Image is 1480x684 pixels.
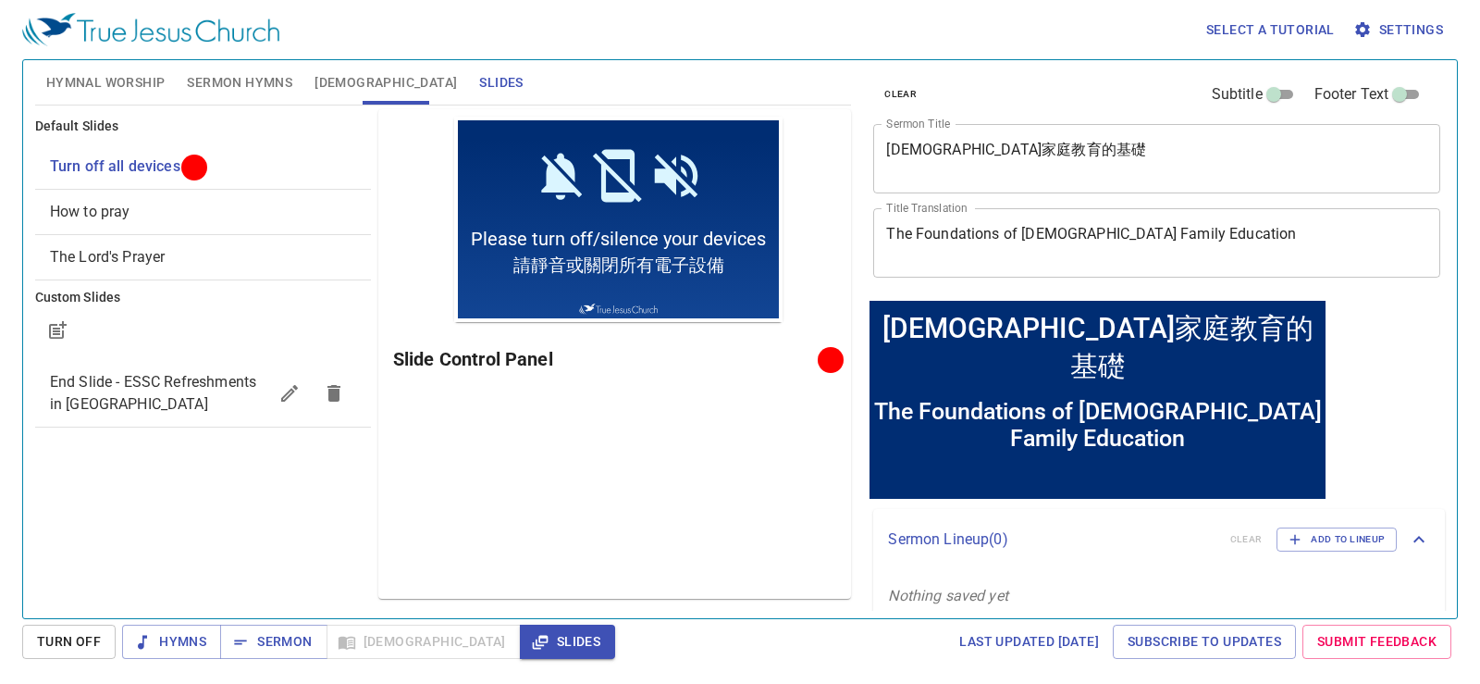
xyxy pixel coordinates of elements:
[35,190,371,234] div: How to pray
[520,625,615,659] button: Slides
[884,86,917,103] span: clear
[35,360,371,427] div: End Slide - ESSC Refreshments in [GEOGRAPHIC_DATA]
[393,344,824,374] h6: Slide Control Panel
[1317,630,1437,653] span: Submit Feedback
[35,117,371,137] h6: Default Slides
[17,111,312,133] span: Please turn off/silence your devices
[50,157,180,175] span: [object Object]
[952,625,1106,659] a: Last updated [DATE]
[50,248,166,266] span: [object Object]
[888,529,1215,551] p: Sermon Lineup ( 0 )
[866,297,1329,503] iframe: from-child
[1128,630,1281,653] span: Subscribe to Updates
[59,137,270,161] span: 請靜音或關閉所有電子設備
[50,203,130,220] span: [object Object]
[35,144,371,189] div: Turn off all devices
[46,71,166,94] span: Hymnal Worship
[1350,13,1450,47] button: Settings
[137,630,206,653] span: Hymns
[1314,83,1389,106] span: Footer Text
[50,373,256,413] span: End Slide - ESSC Refreshments in Fellowship Hall
[37,630,101,653] span: Turn Off
[873,509,1445,570] div: Sermon Lineup(0)clearAdd to Lineup
[35,235,371,280] div: The Lord's Prayer
[1357,19,1443,42] span: Settings
[886,225,1427,260] textarea: The Foundations of [DEMOGRAPHIC_DATA] Family Education
[1302,625,1451,659] a: Submit Feedback
[1212,83,1263,106] span: Subtitle
[888,587,1008,604] i: Nothing saved yet
[873,83,928,106] button: clear
[235,630,312,653] span: Sermon
[220,625,327,659] button: Sermon
[35,288,371,308] h6: Custom Slides
[479,71,523,94] span: Slides
[1206,19,1335,42] span: Select a tutorial
[187,71,292,94] span: Sermon Hymns
[1113,625,1296,659] a: Subscribe to Updates
[122,625,221,659] button: Hymns
[22,625,116,659] button: Turn Off
[125,187,204,197] img: True Jesus Church
[959,630,1099,653] span: Last updated [DATE]
[1276,528,1397,552] button: Add to Lineup
[535,630,600,653] span: Slides
[1289,531,1385,548] span: Add to Lineup
[22,13,279,46] img: True Jesus Church
[314,71,457,94] span: [DEMOGRAPHIC_DATA]
[1199,13,1342,47] button: Select a tutorial
[886,141,1427,176] textarea: [DEMOGRAPHIC_DATA]家庭教育的基礎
